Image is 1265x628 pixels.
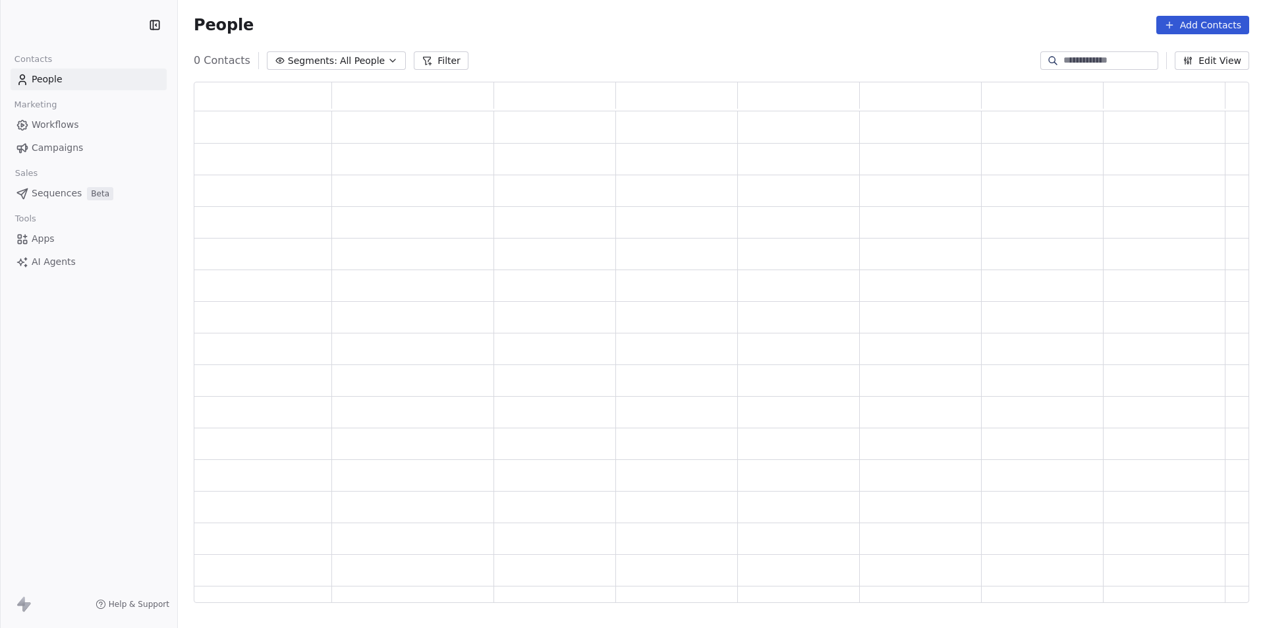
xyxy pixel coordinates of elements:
a: SequencesBeta [11,183,167,204]
a: AI Agents [11,251,167,273]
a: People [11,69,167,90]
span: Marketing [9,95,63,115]
span: Sequences [32,186,82,200]
span: Contacts [9,49,58,69]
span: Apps [32,232,55,246]
button: Edit View [1175,51,1249,70]
span: Workflows [32,118,79,132]
a: Workflows [11,114,167,136]
button: Add Contacts [1156,16,1249,34]
span: People [32,72,63,86]
span: Sales [9,163,43,183]
span: Campaigns [32,141,83,155]
span: Beta [87,187,113,200]
span: 0 Contacts [194,53,250,69]
span: Tools [9,209,42,229]
span: All People [340,54,385,68]
span: AI Agents [32,255,76,269]
span: Help & Support [109,599,169,610]
a: Apps [11,228,167,250]
span: Segments: [288,54,337,68]
a: Help & Support [96,599,169,610]
a: Campaigns [11,137,167,159]
span: People [194,15,254,35]
button: Filter [414,51,468,70]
